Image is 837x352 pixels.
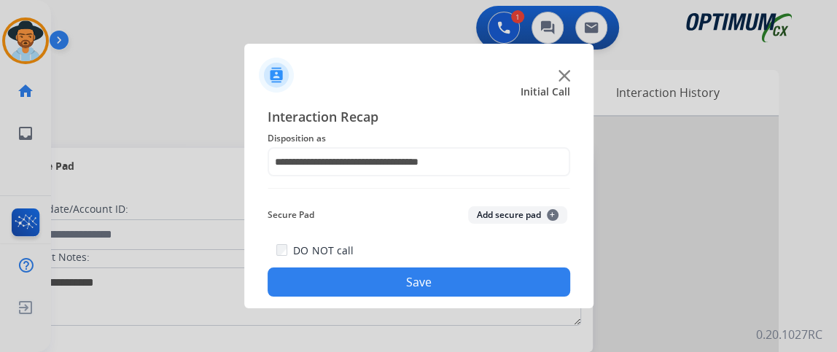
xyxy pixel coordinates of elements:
[259,58,294,93] img: contactIcon
[268,206,314,224] span: Secure Pad
[268,130,570,147] span: Disposition as
[268,267,570,297] button: Save
[268,188,570,189] img: contact-recap-line.svg
[756,326,822,343] p: 0.20.1027RC
[547,209,558,221] span: +
[293,243,353,258] label: DO NOT call
[521,85,570,99] span: Initial Call
[268,106,570,130] span: Interaction Recap
[468,206,567,224] button: Add secure pad+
